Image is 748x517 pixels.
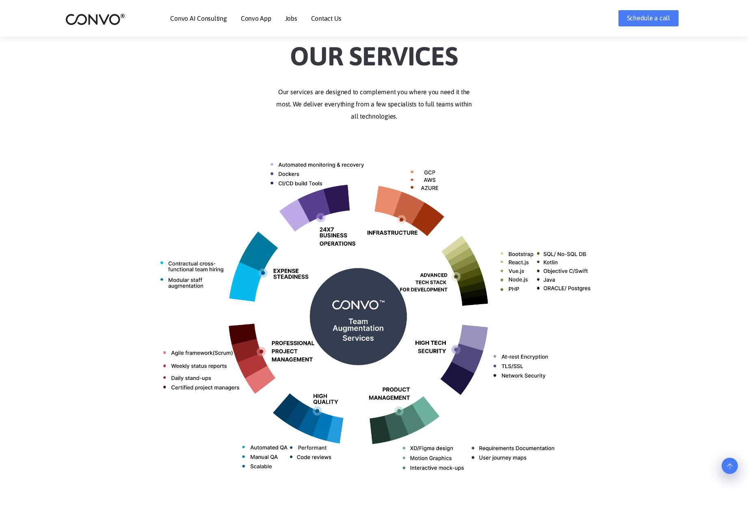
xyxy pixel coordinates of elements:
a: Convo App [241,15,271,22]
a: Schedule a call [618,10,679,26]
h2: Our Services [149,28,599,74]
a: Contact Us [311,15,342,22]
img: logo_2.png [65,13,125,26]
p: Our services are designed to complement you where you need it the most. We deliver everything fro... [149,86,599,123]
a: Convo AI Consulting [170,15,227,22]
a: Jobs [285,15,297,22]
